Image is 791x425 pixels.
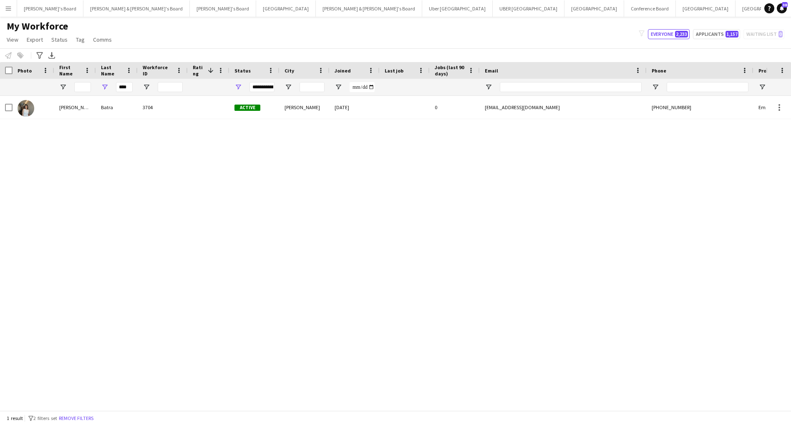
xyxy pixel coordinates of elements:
button: Open Filter Menu [335,83,342,91]
button: UBER [GEOGRAPHIC_DATA] [493,0,564,17]
span: Status [51,36,68,43]
input: City Filter Input [300,82,325,92]
input: Last Name Filter Input [116,82,133,92]
button: [PERSON_NAME]'s Board [190,0,256,17]
span: Email [485,67,498,74]
span: Active [234,105,260,111]
span: First Name [59,64,81,77]
span: Tag [76,36,85,43]
button: Open Filter Menu [59,83,67,91]
button: Remove filters [57,414,95,423]
span: 2,233 [675,31,688,37]
span: Last job [385,67,403,74]
button: Open Filter Menu [234,83,242,91]
span: Jobs (last 90 days) [435,64,465,77]
app-action-btn: Export XLSX [47,50,57,60]
div: [PHONE_NUMBER] [647,96,753,119]
a: Status [48,34,71,45]
app-action-btn: Advanced filters [35,50,45,60]
span: 2 filters set [33,415,57,421]
button: Open Filter Menu [285,83,292,91]
span: Profile [758,67,775,74]
button: [PERSON_NAME]'s Board [17,0,83,17]
a: View [3,34,22,45]
span: Comms [93,36,112,43]
img: Yukti Batra [18,100,34,117]
button: Conference Board [624,0,676,17]
div: 3704 [138,96,188,119]
input: First Name Filter Input [74,82,91,92]
button: Applicants1,157 [693,29,740,39]
div: Batra [96,96,138,119]
button: [GEOGRAPHIC_DATA] [256,0,316,17]
button: [GEOGRAPHIC_DATA] [676,0,736,17]
span: 38 [782,2,788,7]
button: Everyone2,233 [648,29,690,39]
span: Status [234,67,251,74]
button: Open Filter Menu [652,83,659,91]
span: Photo [18,67,32,74]
input: Phone Filter Input [667,82,748,92]
button: Open Filter Menu [143,83,150,91]
button: Uber [GEOGRAPHIC_DATA] [422,0,493,17]
button: [GEOGRAPHIC_DATA] [564,0,624,17]
span: Export [27,36,43,43]
span: Last Name [101,64,123,77]
button: Open Filter Menu [101,83,108,91]
a: 38 [777,3,787,13]
div: [PERSON_NAME] [54,96,96,119]
div: [EMAIL_ADDRESS][DOMAIN_NAME] [480,96,647,119]
span: Rating [193,64,204,77]
a: Tag [73,34,88,45]
span: City [285,67,294,74]
span: 1,157 [726,31,738,37]
button: [PERSON_NAME] & [PERSON_NAME]'s Board [316,0,422,17]
span: Workforce ID [143,64,173,77]
a: Export [23,34,46,45]
div: [PERSON_NAME] [280,96,330,119]
div: [DATE] [330,96,380,119]
span: Phone [652,67,666,74]
span: View [7,36,18,43]
div: 0 [430,96,480,119]
button: Open Filter Menu [758,83,766,91]
input: Joined Filter Input [350,82,375,92]
button: Open Filter Menu [485,83,492,91]
input: Email Filter Input [500,82,642,92]
span: Joined [335,67,351,74]
button: [PERSON_NAME] & [PERSON_NAME]'s Board [83,0,190,17]
input: Workforce ID Filter Input [158,82,183,92]
span: My Workforce [7,20,68,32]
a: Comms [90,34,115,45]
